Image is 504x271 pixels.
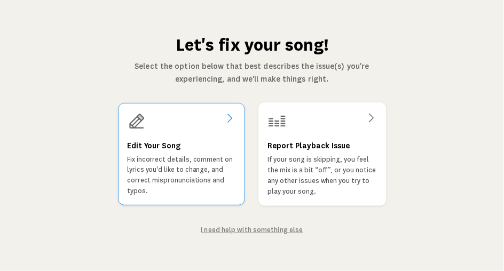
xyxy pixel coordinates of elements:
[116,60,388,85] p: Select the option below that best describes the issue(s) you're experiencing, and we'll make thin...
[117,102,246,206] a: Edit Your SongFix incorrect details, comment on lyrics you'd like to change, and correct mispronu...
[267,154,377,197] p: If your song is skipping, you feel the mix is a bit “off”, or you notice any other issues when yo...
[267,139,350,152] h3: Report Playback Issue
[127,139,180,152] h3: Edit Your Song
[201,226,303,234] a: I need help with something else
[258,102,387,206] a: Report Playback IssueIf your song is skipping, you feel the mix is a bit “off”, or you notice any...
[127,154,236,196] p: Fix incorrect details, comment on lyrics you'd like to change, and correct mispronunciations and ...
[116,34,388,55] h1: Let's fix your song!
